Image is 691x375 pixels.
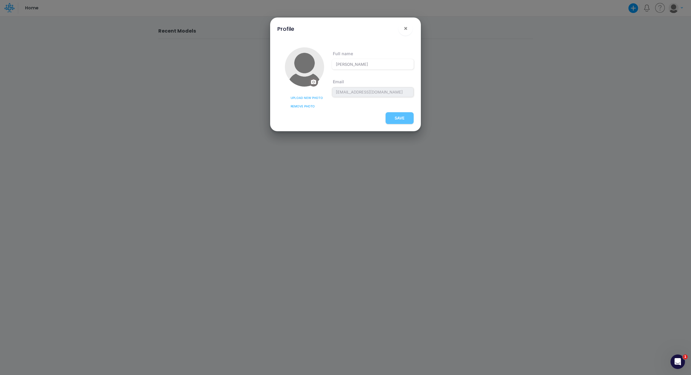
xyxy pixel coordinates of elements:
[285,47,324,87] img: User Avatar
[332,78,414,85] label: Email
[398,21,413,36] button: Close
[332,50,414,57] label: Full name
[404,24,408,32] span: ×
[670,354,685,369] iframe: Intercom live chat
[291,104,315,108] span: Remove photo
[291,96,323,100] span: Upload new photo
[332,87,414,97] span: [EMAIL_ADDRESS][DOMAIN_NAME]
[683,354,688,359] span: 1
[332,59,414,69] input: Insert your full name
[277,25,294,33] div: Profile
[285,103,321,109] button: Remove photo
